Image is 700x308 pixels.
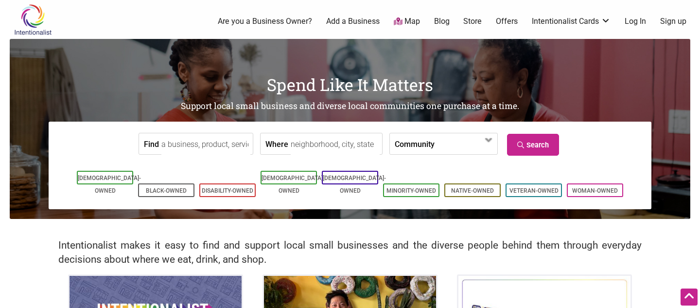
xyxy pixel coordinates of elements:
h2: Intentionalist makes it easy to find and support local small businesses and the diverse people be... [58,238,642,267]
input: neighborhood, city, state [291,133,380,155]
a: Veteran-Owned [509,187,559,194]
a: Offers [496,16,518,27]
a: Black-Owned [146,187,187,194]
a: Sign up [660,16,686,27]
h2: Support local small business and diverse local communities one purchase at a time. [10,100,690,112]
a: [DEMOGRAPHIC_DATA]-Owned [78,175,141,194]
input: a business, product, service [161,133,250,155]
a: Log In [625,16,646,27]
a: Disability-Owned [202,187,253,194]
img: Intentionalist [10,4,56,36]
a: Intentionalist Cards [532,16,611,27]
a: Native-Owned [451,187,494,194]
a: Are you a Business Owner? [218,16,312,27]
a: Add a Business [326,16,380,27]
a: Woman-Owned [572,187,618,194]
label: Find [144,133,159,154]
h1: Spend Like It Matters [10,73,690,96]
a: Minority-Owned [386,187,436,194]
label: Where [265,133,288,154]
div: Scroll Back to Top [681,289,698,306]
a: Search [507,134,559,156]
a: Blog [434,16,450,27]
label: Community [395,133,435,154]
a: Map [394,16,420,27]
a: [DEMOGRAPHIC_DATA]-Owned [323,175,386,194]
a: [DEMOGRAPHIC_DATA]-Owned [262,175,325,194]
a: Store [463,16,482,27]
